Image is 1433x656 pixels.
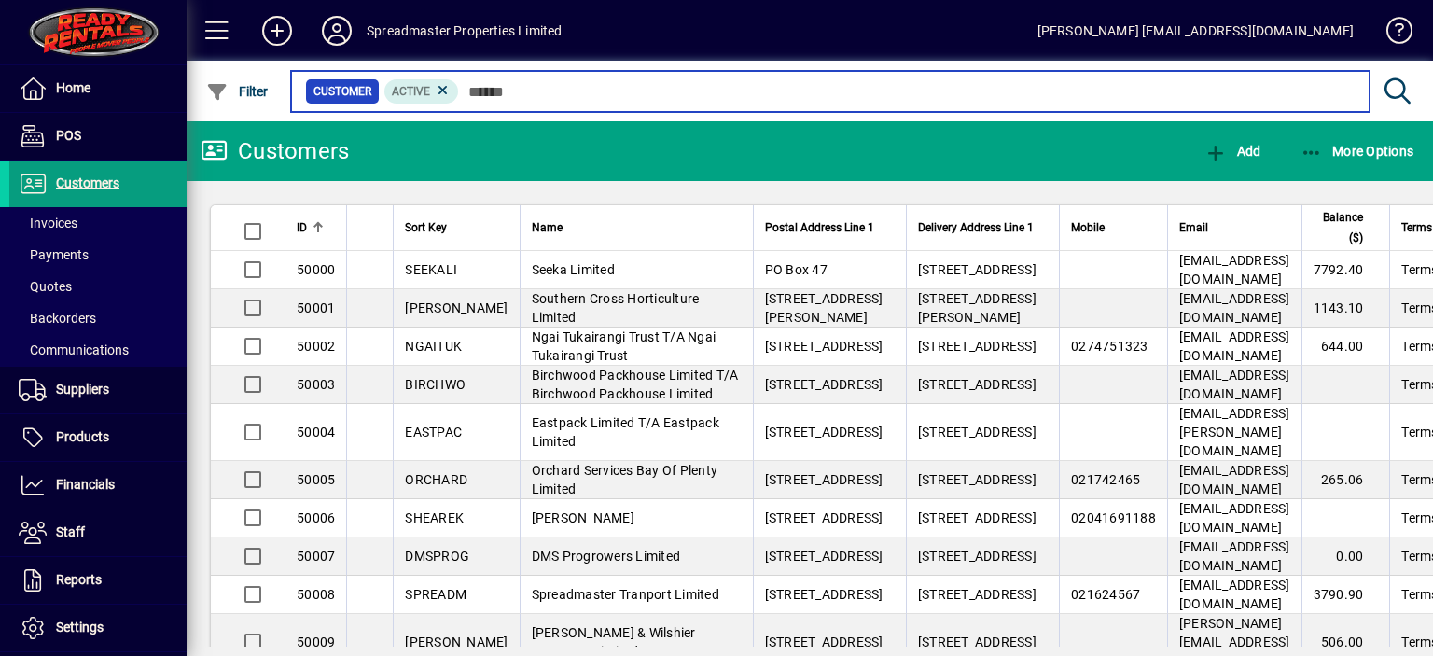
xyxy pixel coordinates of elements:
[392,85,430,98] span: Active
[297,549,335,564] span: 50007
[405,300,508,315] span: [PERSON_NAME]
[297,587,335,602] span: 50008
[765,339,883,354] span: [STREET_ADDRESS]
[1179,253,1290,286] span: [EMAIL_ADDRESS][DOMAIN_NAME]
[384,79,459,104] mat-chip: Activation Status: Active
[1071,510,1156,525] span: 02041691188
[1314,207,1381,248] div: Balance ($)
[405,510,464,525] span: SHEAREK
[1179,578,1290,611] span: [EMAIL_ADDRESS][DOMAIN_NAME]
[405,377,466,392] span: BIRCHWO
[1296,134,1419,168] button: More Options
[532,549,681,564] span: DMS Progrowers Limited
[1301,537,1390,576] td: 0.00
[9,302,187,334] a: Backorders
[1179,539,1290,573] span: [EMAIL_ADDRESS][DOMAIN_NAME]
[918,587,1036,602] span: [STREET_ADDRESS]
[405,339,462,354] span: NGAITUK
[532,291,700,325] span: Southern Cross Horticulture Limited
[918,425,1036,440] span: [STREET_ADDRESS]
[1071,217,1105,238] span: Mobile
[297,262,335,277] span: 50000
[1301,461,1390,499] td: 265.06
[19,216,77,230] span: Invoices
[918,291,1036,325] span: [STREET_ADDRESS][PERSON_NAME]
[56,524,85,539] span: Staff
[532,368,739,401] span: Birchwood Packhouse Limited T/A Birchwood Packhouse Limited
[765,217,874,238] span: Postal Address Line 1
[9,207,187,239] a: Invoices
[405,217,447,238] span: Sort Key
[1301,144,1414,159] span: More Options
[297,300,335,315] span: 50001
[1204,144,1260,159] span: Add
[56,572,102,587] span: Reports
[56,80,90,95] span: Home
[1314,207,1364,248] span: Balance ($)
[532,587,719,602] span: Spreadmaster Tranport Limited
[1179,368,1290,401] span: [EMAIL_ADDRESS][DOMAIN_NAME]
[297,635,335,649] span: 50009
[765,587,883,602] span: [STREET_ADDRESS]
[532,217,742,238] div: Name
[307,14,367,48] button: Profile
[532,415,719,449] span: Eastpack Limited T/A Eastpack Limited
[918,549,1036,564] span: [STREET_ADDRESS]
[9,414,187,461] a: Products
[765,635,883,649] span: [STREET_ADDRESS]
[1401,217,1432,238] span: Terms
[1071,587,1140,602] span: 021624567
[405,549,469,564] span: DMSPROG
[918,472,1036,487] span: [STREET_ADDRESS]
[918,635,1036,649] span: [STREET_ADDRESS]
[9,367,187,413] a: Suppliers
[56,175,119,190] span: Customers
[765,425,883,440] span: [STREET_ADDRESS]
[297,217,335,238] div: ID
[367,16,562,46] div: Spreadmaster Properties Limited
[405,587,466,602] span: SPREADM
[765,472,883,487] span: [STREET_ADDRESS]
[247,14,307,48] button: Add
[918,217,1034,238] span: Delivery Address Line 1
[1301,289,1390,328] td: 1143.10
[532,217,563,238] span: Name
[405,262,457,277] span: SEEKALI
[9,334,187,366] a: Communications
[765,510,883,525] span: [STREET_ADDRESS]
[313,82,371,101] span: Customer
[9,462,187,509] a: Financials
[405,635,508,649] span: [PERSON_NAME]
[532,510,634,525] span: [PERSON_NAME]
[1071,339,1148,354] span: 0274751323
[9,271,187,302] a: Quotes
[1179,329,1290,363] span: [EMAIL_ADDRESS][DOMAIN_NAME]
[202,75,273,108] button: Filter
[1071,217,1156,238] div: Mobile
[19,311,96,326] span: Backorders
[9,239,187,271] a: Payments
[19,247,89,262] span: Payments
[918,377,1036,392] span: [STREET_ADDRESS]
[532,262,615,277] span: Seeka Limited
[9,509,187,556] a: Staff
[1037,16,1354,46] div: [PERSON_NAME] [EMAIL_ADDRESS][DOMAIN_NAME]
[56,477,115,492] span: Financials
[918,510,1036,525] span: [STREET_ADDRESS]
[1179,463,1290,496] span: [EMAIL_ADDRESS][DOMAIN_NAME]
[918,339,1036,354] span: [STREET_ADDRESS]
[1301,576,1390,614] td: 3790.90
[9,113,187,160] a: POS
[1071,472,1140,487] span: 021742465
[1179,291,1290,325] span: [EMAIL_ADDRESS][DOMAIN_NAME]
[765,549,883,564] span: [STREET_ADDRESS]
[765,262,828,277] span: PO Box 47
[532,463,718,496] span: Orchard Services Bay Of Plenty Limited
[9,65,187,112] a: Home
[9,605,187,651] a: Settings
[918,262,1036,277] span: [STREET_ADDRESS]
[1301,328,1390,366] td: 644.00
[19,279,72,294] span: Quotes
[1372,4,1410,64] a: Knowledge Base
[297,510,335,525] span: 50006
